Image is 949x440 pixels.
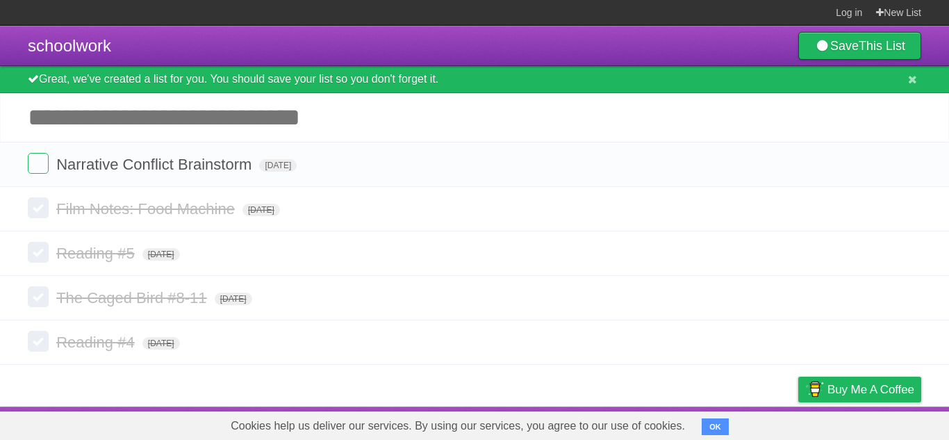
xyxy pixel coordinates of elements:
[28,331,49,352] label: Done
[798,32,921,60] a: SaveThis List
[56,200,238,218] span: Film Notes: Food Machine
[780,410,816,437] a: Privacy
[859,39,905,53] b: This List
[56,156,255,173] span: Narrative Conflict Brainstorm
[28,286,49,307] label: Done
[733,410,764,437] a: Terms
[56,334,138,351] span: Reading #4
[142,337,180,350] span: [DATE]
[28,242,49,263] label: Done
[56,245,138,262] span: Reading #5
[56,289,210,307] span: The Caged Bird #8-11
[217,412,699,440] span: Cookies help us deliver our services. By using our services, you agree to our use of cookies.
[28,197,49,218] label: Done
[798,377,921,402] a: Buy me a coffee
[142,248,180,261] span: [DATE]
[242,204,280,216] span: [DATE]
[834,410,921,437] a: Suggest a feature
[827,377,914,402] span: Buy me a coffee
[28,153,49,174] label: Done
[613,410,643,437] a: About
[28,36,111,55] span: schoolwork
[805,377,824,401] img: Buy me a coffee
[702,418,729,435] button: OK
[659,410,716,437] a: Developers
[259,159,297,172] span: [DATE]
[215,293,252,305] span: [DATE]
